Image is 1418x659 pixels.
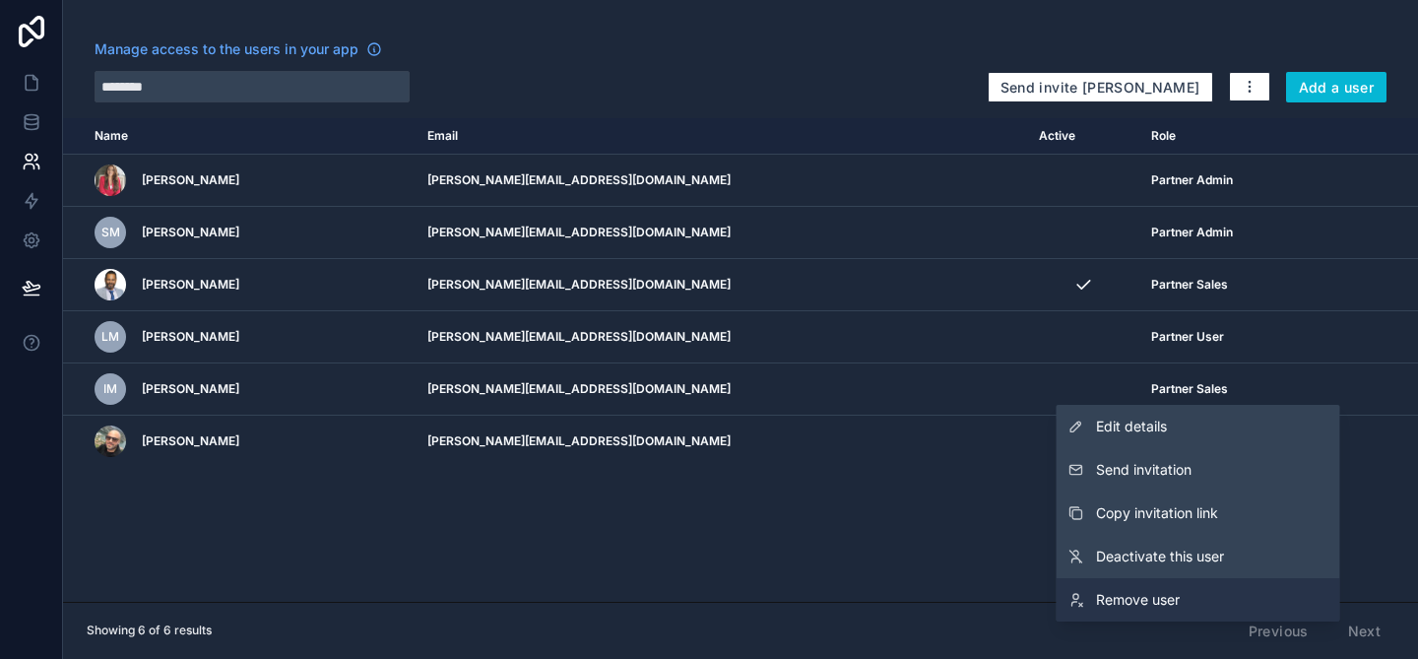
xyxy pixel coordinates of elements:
[63,118,416,155] th: Name
[1151,277,1228,293] span: Partner Sales
[142,433,239,449] span: [PERSON_NAME]
[1151,225,1233,240] span: Partner Admin
[1096,417,1167,436] span: Edit details
[1096,460,1192,480] span: Send invitation
[988,72,1213,103] button: Send invite [PERSON_NAME]
[416,363,1028,416] td: [PERSON_NAME][EMAIL_ADDRESS][DOMAIN_NAME]
[95,39,358,59] span: Manage access to the users in your app
[1057,535,1340,578] a: Deactivate this user
[87,623,212,638] span: Showing 6 of 6 results
[142,172,239,188] span: [PERSON_NAME]
[416,416,1028,468] td: [PERSON_NAME][EMAIL_ADDRESS][DOMAIN_NAME]
[1151,381,1228,397] span: Partner Sales
[1057,405,1340,448] a: Edit details
[1151,172,1233,188] span: Partner Admin
[1057,448,1340,492] button: Send invitation
[1096,547,1224,566] span: Deactivate this user
[416,311,1028,363] td: [PERSON_NAME][EMAIL_ADDRESS][DOMAIN_NAME]
[1286,72,1387,103] button: Add a user
[1096,590,1180,610] span: Remove user
[1151,329,1224,345] span: Partner User
[416,207,1028,259] td: [PERSON_NAME][EMAIL_ADDRESS][DOMAIN_NAME]
[142,277,239,293] span: [PERSON_NAME]
[1057,578,1340,622] a: Remove user
[101,225,120,240] span: SM
[101,329,119,345] span: LM
[1057,492,1340,535] button: Copy invitation link
[142,225,239,240] span: [PERSON_NAME]
[1096,503,1218,523] span: Copy invitation link
[103,381,117,397] span: IM
[95,39,382,59] a: Manage access to the users in your app
[416,155,1028,207] td: [PERSON_NAME][EMAIL_ADDRESS][DOMAIN_NAME]
[416,118,1028,155] th: Email
[63,118,1418,602] div: scrollable content
[142,329,239,345] span: [PERSON_NAME]
[1027,118,1139,155] th: Active
[416,259,1028,311] td: [PERSON_NAME][EMAIL_ADDRESS][DOMAIN_NAME]
[1139,118,1336,155] th: Role
[142,381,239,397] span: [PERSON_NAME]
